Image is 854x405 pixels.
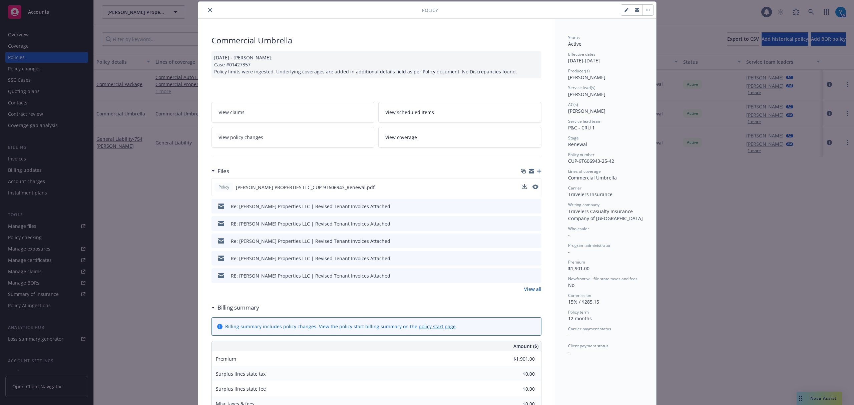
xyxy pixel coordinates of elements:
span: View policy changes [219,134,263,141]
span: - [568,332,570,339]
button: download file [522,238,527,245]
button: preview file [533,203,539,210]
div: Billing summary includes policy changes. View the policy start billing summary on the . [225,323,457,330]
span: Policy number [568,152,594,157]
div: RE: [PERSON_NAME] Properties LLC | Revised Tenant Invoices Attached [231,220,390,227]
div: Commercial Umbrella [568,174,643,181]
button: download file [522,272,527,279]
input: 0.00 [495,369,539,379]
button: preview file [532,184,538,189]
span: View scheduled items [385,109,434,116]
span: Renewal [568,141,587,147]
div: Re: [PERSON_NAME] Properties LLC | Revised Tenant Invoices Attached [231,238,390,245]
span: Carrier payment status [568,326,611,332]
span: Service lead(s) [568,85,595,90]
span: Premium [568,259,585,265]
a: policy start page [419,323,456,330]
span: Status [568,35,580,40]
h3: Billing summary [218,303,259,312]
span: Producer(s) [568,68,590,74]
span: - [568,232,570,238]
span: [PERSON_NAME] [568,74,605,80]
button: download file [522,184,527,191]
span: [PERSON_NAME] PROPERTIES LLC_CUP-9T606943_Renewal.pdf [236,184,375,191]
span: 15% / $285.15 [568,299,599,305]
button: preview file [533,255,539,262]
a: View claims [211,102,375,123]
span: Newfront will file state taxes and fees [568,276,637,282]
span: - [568,249,570,255]
button: preview file [533,238,539,245]
span: Commission [568,293,591,298]
button: download file [522,184,527,189]
button: preview file [532,184,538,191]
span: CUP-9T606943-25-42 [568,158,614,164]
input: 0.00 [495,384,539,394]
span: No [568,282,574,288]
span: Writing company [568,202,599,208]
button: preview file [533,272,539,279]
span: Policy [422,7,438,14]
span: View coverage [385,134,417,141]
span: Travelers Insurance [568,191,612,197]
a: View scheduled items [378,102,541,123]
div: Billing summary [211,303,259,312]
span: Client payment status [568,343,608,349]
span: Program administrator [568,243,611,248]
span: Active [568,41,581,47]
span: Premium [216,356,236,362]
span: Surplus lines state tax [216,371,266,377]
a: View all [524,286,541,293]
span: - [568,349,570,355]
div: [DATE] - [PERSON_NAME]: Case #01427357 Policy limits were ingested. Underlying coverages are adde... [211,51,541,78]
span: Wholesaler [568,226,589,232]
input: 0.00 [495,354,539,364]
span: [PERSON_NAME] [568,91,605,97]
a: View coverage [378,127,541,148]
span: 12 months [568,315,592,322]
span: Stage [568,135,579,141]
span: AC(s) [568,102,578,107]
span: Surplus lines state fee [216,386,266,392]
span: Travelers Casualty Insurance Company of [GEOGRAPHIC_DATA] [568,208,643,222]
div: Re: [PERSON_NAME] Properties LLC | Revised Tenant Invoices Attached [231,255,390,262]
span: Policy term [568,309,589,315]
div: [DATE] - [DATE] [568,51,643,64]
button: download file [522,203,527,210]
button: download file [522,220,527,227]
span: Effective dates [568,51,595,57]
button: preview file [533,220,539,227]
h3: Files [218,167,229,175]
div: Commercial Umbrella [211,35,541,46]
span: Amount ($) [513,343,538,350]
span: $1,901.00 [568,265,589,272]
span: Service lead team [568,118,601,124]
span: [PERSON_NAME] [568,108,605,114]
button: download file [522,255,527,262]
span: Carrier [568,185,581,191]
span: P&C - CRU 1 [568,124,595,131]
span: View claims [219,109,245,116]
button: close [206,6,214,14]
div: Files [211,167,229,175]
div: RE: [PERSON_NAME] Properties LLC | Revised Tenant Invoices Attached [231,272,390,279]
a: View policy changes [211,127,375,148]
span: Policy [217,184,231,190]
div: Re: [PERSON_NAME] Properties LLC | Revised Tenant Invoices Attached [231,203,390,210]
span: Lines of coverage [568,168,601,174]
